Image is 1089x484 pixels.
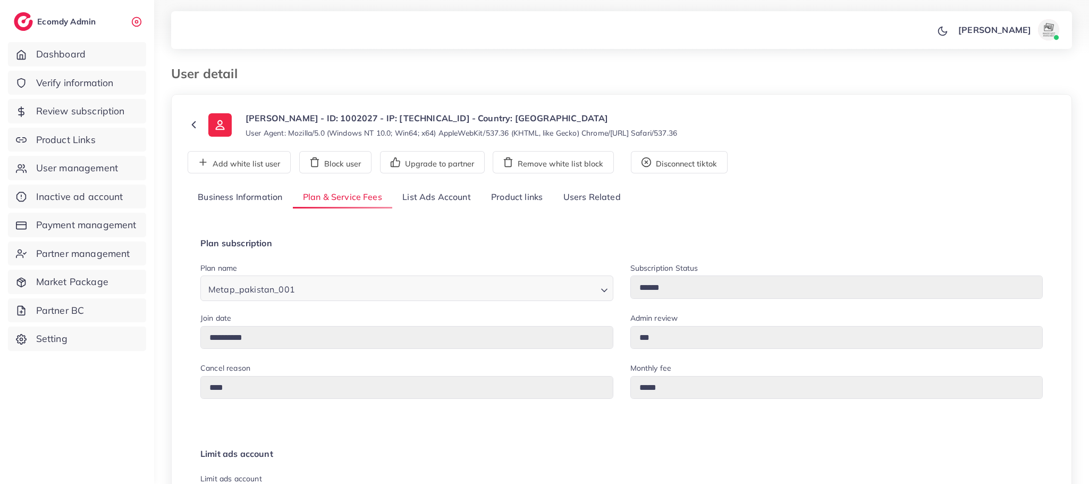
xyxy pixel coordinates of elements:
a: Payment management [8,213,146,237]
h4: Limit ads account [200,449,1043,459]
h4: Plan subscription [200,238,1043,248]
a: Product links [481,186,553,209]
span: Partner management [36,247,130,261]
span: Verify information [36,76,114,90]
span: Review subscription [36,104,125,118]
img: logo [14,12,33,31]
img: avatar [1038,19,1059,40]
span: Metap_pakistan_001 [206,282,297,297]
input: Search for option [298,279,596,297]
p: [PERSON_NAME] - ID: 1002027 - IP: [TECHNICAL_ID] - Country: [GEOGRAPHIC_DATA] [246,112,677,124]
a: Users Related [553,186,630,209]
a: Partner BC [8,298,146,323]
span: Partner BC [36,304,85,318]
label: Plan name [200,263,237,273]
span: User management [36,161,118,175]
button: Disconnect tiktok [631,151,728,173]
span: Dashboard [36,47,86,61]
img: ic-user-info.36bf1079.svg [208,113,232,137]
span: Setting [36,332,67,346]
span: Payment management [36,218,137,232]
a: Review subscription [8,99,146,123]
button: Block user [299,151,372,173]
a: Verify information [8,71,146,95]
button: Upgrade to partner [380,151,485,173]
a: Business Information [188,186,293,209]
h3: User detail [171,66,246,81]
h2: Ecomdy Admin [37,16,98,27]
a: Inactive ad account [8,185,146,209]
label: Admin review [630,313,678,323]
a: Market Package [8,270,146,294]
a: Partner management [8,241,146,266]
a: Plan & Service Fees [293,186,392,209]
label: Limit ads account [200,473,262,484]
p: [PERSON_NAME] [958,23,1031,36]
label: Join date [200,313,231,323]
span: Market Package [36,275,108,289]
div: Search for option [200,276,613,301]
a: Setting [8,327,146,351]
a: logoEcomdy Admin [14,12,98,31]
button: Remove white list block [493,151,614,173]
a: List Ads Account [392,186,481,209]
a: Dashboard [8,42,146,66]
label: Monthly fee [630,363,672,373]
a: [PERSON_NAME]avatar [952,19,1063,40]
span: Inactive ad account [36,190,123,204]
a: User management [8,156,146,180]
label: Cancel reason [200,363,250,373]
small: User Agent: Mozilla/5.0 (Windows NT 10.0; Win64; x64) AppleWebKit/537.36 (KHTML, like Gecko) Chro... [246,128,677,138]
span: Product Links [36,133,96,147]
label: Subscription Status [630,263,698,273]
a: Product Links [8,128,146,152]
button: Add white list user [188,151,291,173]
